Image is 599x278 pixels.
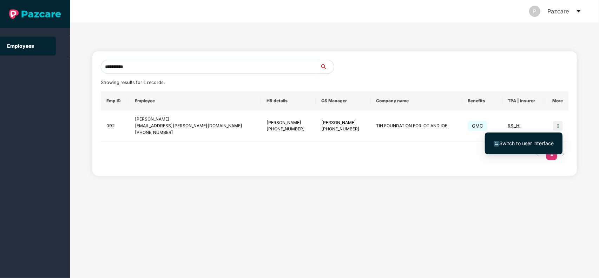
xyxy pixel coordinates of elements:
[321,126,365,132] div: [PHONE_NUMBER]
[320,64,334,70] span: search
[557,149,568,160] li: Next Page
[561,152,565,156] span: right
[494,141,499,147] img: svg+xml;base64,PHN2ZyB4bWxucz0iaHR0cDovL3d3dy53My5vcmcvMjAwMC9zdmciIHdpZHRoPSIxNiIgaGVpZ2h0PSIxNi...
[266,126,310,132] div: [PHONE_NUMBER]
[261,91,316,110] th: HR details
[101,110,129,142] td: 092
[371,110,462,142] td: TIH FOUNDATION FOR IOT AND IOE
[135,129,255,136] div: [PHONE_NUMBER]
[553,121,563,131] img: icon
[7,43,34,49] a: Employees
[316,91,370,110] th: CS Manager
[320,60,334,74] button: search
[135,116,255,123] div: [PERSON_NAME]
[129,91,261,110] th: Employee
[468,121,487,131] span: GMC
[576,8,581,14] span: caret-down
[266,119,310,126] div: [PERSON_NAME]
[462,91,502,110] th: Benefits
[557,149,568,160] button: right
[508,123,521,128] span: RSI_HI
[101,80,165,85] span: Showing results for 1 records.
[545,91,569,110] th: More
[502,91,545,110] th: TPA | Insurer
[135,123,255,129] div: [EMAIL_ADDRESS][PERSON_NAME][DOMAIN_NAME]
[499,140,554,146] span: Switch to user interface
[371,91,462,110] th: Company name
[533,6,537,17] span: P
[321,119,365,126] div: [PERSON_NAME]
[101,91,129,110] th: Emp ID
